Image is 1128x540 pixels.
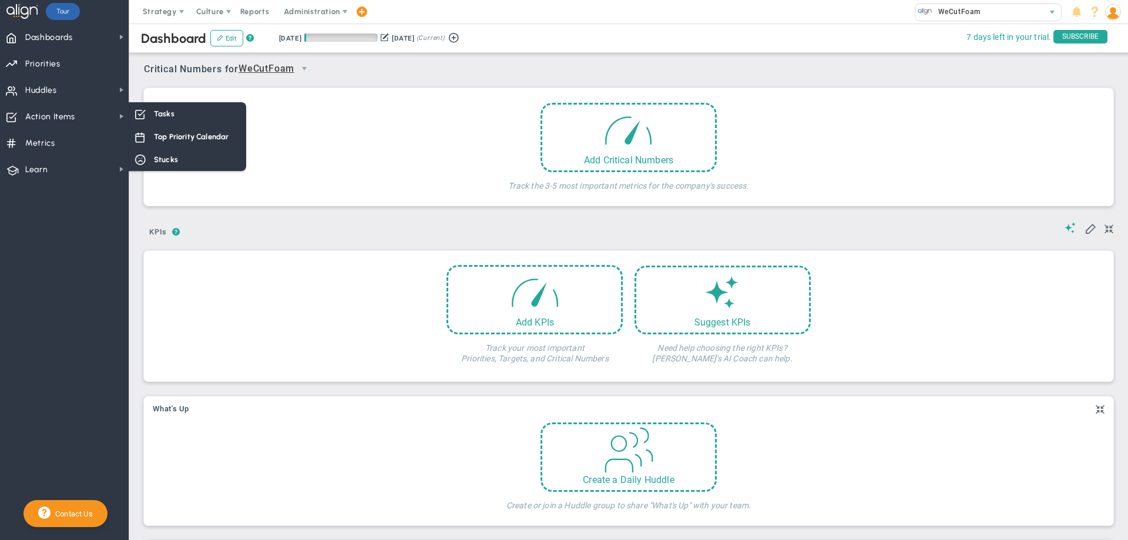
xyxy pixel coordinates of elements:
h4: Track the 3-5 most important metrics for the company's success. [508,172,748,191]
span: What's Up [153,405,189,413]
h4: Create or join a Huddle group to share "What's Up" with your team. [506,492,751,511]
span: Critical Numbers for [144,59,317,81]
span: Edit My KPIs [1085,222,1096,234]
span: select [1044,4,1061,21]
div: Suggest KPIs [636,317,809,328]
span: Contact Us [51,509,93,518]
div: Create a Daily Huddle [542,474,715,485]
span: select [294,59,314,79]
span: Dashboard [141,31,206,46]
span: Metrics [25,131,55,156]
span: Huddles [25,78,57,103]
span: Culture [196,7,224,16]
div: [DATE] [279,33,301,43]
span: Administration [284,7,340,16]
span: Suggestions (AI Feature) [1065,222,1076,233]
span: Dashboards [25,25,73,50]
span: (Current) [417,33,445,43]
h4: Track your most important Priorities, Targets, and Critical Numbers [446,334,623,364]
img: 210610.Person.photo [1105,4,1121,20]
img: 33668.Company.photo [918,4,932,19]
span: Top Priority Calendar [154,131,229,142]
h4: Need help choosing the right KPIs? [PERSON_NAME]'s AI Coach can help. [634,334,811,364]
button: What's Up [153,405,189,414]
span: Learn [25,157,48,182]
div: Period Progress: 2% Day 2 of 90 with 88 remaining. [304,33,378,42]
span: Strategy [143,7,177,16]
button: Edit [210,30,243,46]
span: Stucks [154,154,178,165]
div: [DATE] [392,33,414,43]
span: KPIs [144,223,172,242]
span: Action Items [25,105,75,129]
span: 7 days left in your trial. [966,30,1051,45]
span: Priorities [25,52,61,76]
span: Tasks [154,108,174,119]
span: WeCutFoam [932,4,981,19]
span: WeCutFoam [239,62,294,76]
div: Add KPIs [448,317,621,328]
div: Add Critical Numbers [542,155,715,166]
button: KPIs [144,223,172,243]
span: SUBSCRIBE [1053,30,1107,43]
